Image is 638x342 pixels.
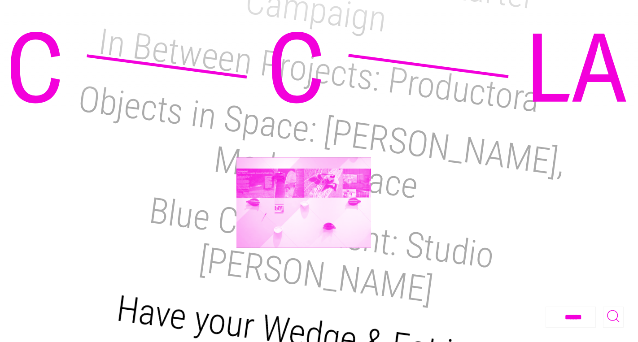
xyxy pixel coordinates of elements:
[76,78,568,207] a: Objects in Space: [PERSON_NAME], Made in Space
[96,20,542,121] a: In Between Projects: Productora
[147,189,497,311] a: Blue Collar Talent: Studio [PERSON_NAME]
[603,307,624,328] button: Toggle Search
